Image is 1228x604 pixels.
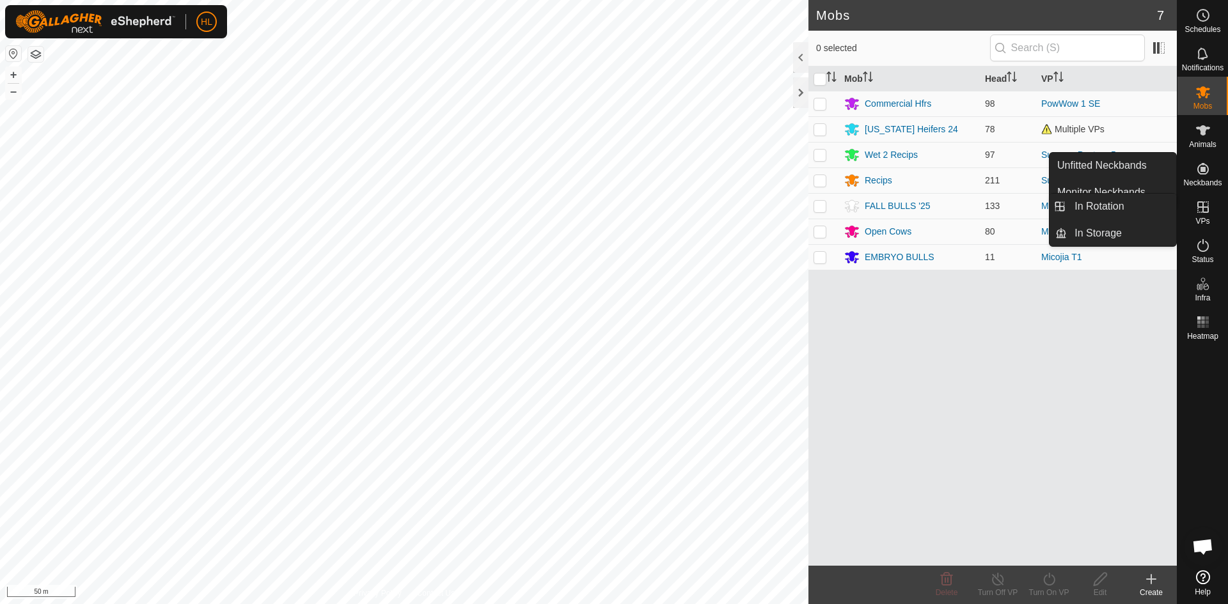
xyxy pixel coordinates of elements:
[1041,252,1082,262] a: Micojia T1
[1050,153,1176,178] a: Unfitted Neckbands
[865,225,911,238] div: Open Cows
[1057,158,1147,173] span: Unfitted Neckbands
[1126,587,1177,598] div: Create
[985,150,995,160] span: 97
[1041,124,1105,134] span: Multiple VPs
[826,74,837,84] p-sorticon: Activate to sort
[6,67,21,82] button: +
[1041,201,1082,211] a: Micojia T1
[816,42,990,55] span: 0 selected
[1041,150,1116,160] a: Summer Pasture 5
[1182,64,1224,72] span: Notifications
[1057,185,1145,200] span: Monitor Neckbands
[865,251,934,264] div: EMBRYO BULLS
[985,124,995,134] span: 78
[1041,175,1116,185] a: Summer Pasture 5
[865,174,892,187] div: Recips
[1050,194,1176,219] li: In Rotation
[1187,332,1218,340] span: Heatmap
[1185,26,1220,33] span: Schedules
[6,84,21,99] button: –
[839,66,980,91] th: Mob
[865,148,918,162] div: Wet 2 Recips
[1023,587,1074,598] div: Turn On VP
[1183,179,1222,187] span: Neckbands
[1074,226,1122,241] span: In Storage
[1193,102,1212,110] span: Mobs
[1041,98,1100,109] a: PowWow 1 SE
[985,201,1000,211] span: 133
[1195,217,1209,225] span: VPs
[1041,226,1082,236] a: Micojia T1
[816,8,1157,23] h2: Mobs
[1050,180,1176,205] a: Monitor Neckbands
[1067,194,1176,219] a: In Rotation
[28,47,43,62] button: Map Layers
[1007,74,1017,84] p-sorticon: Activate to sort
[1189,141,1216,148] span: Animals
[15,10,175,33] img: Gallagher Logo
[865,199,931,213] div: FALL BULLS '25
[865,97,931,111] div: Commercial Hfrs
[990,35,1145,61] input: Search (S)
[985,252,995,262] span: 11
[1192,256,1213,263] span: Status
[985,175,1000,185] span: 211
[1074,199,1124,214] span: In Rotation
[1074,587,1126,598] div: Edit
[865,123,958,136] div: [US_STATE] Heifers 24
[417,587,455,599] a: Contact Us
[1036,66,1177,91] th: VP
[6,46,21,61] button: Reset Map
[972,587,1023,598] div: Turn Off VP
[1157,6,1164,25] span: 7
[354,587,402,599] a: Privacy Policy
[863,74,873,84] p-sorticon: Activate to sort
[980,66,1036,91] th: Head
[936,588,958,597] span: Delete
[985,98,995,109] span: 98
[201,15,212,29] span: HL
[1053,74,1064,84] p-sorticon: Activate to sort
[1050,221,1176,246] li: In Storage
[1184,527,1222,566] div: Open chat
[985,226,995,236] span: 80
[1195,294,1210,302] span: Infra
[1177,565,1228,601] a: Help
[1195,588,1211,596] span: Help
[1067,221,1176,246] a: In Storage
